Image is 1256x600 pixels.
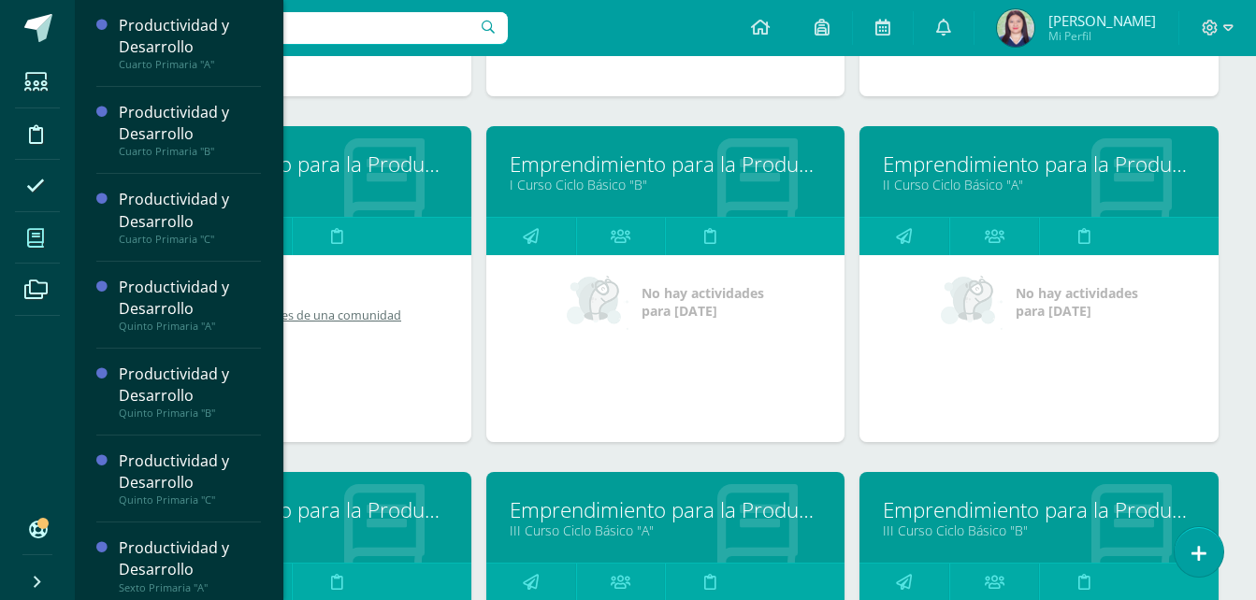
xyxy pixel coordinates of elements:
a: Productividad y DesarrolloQuinto Primaria "A" [119,277,261,333]
a: Emprendimiento para la Productividad [510,150,822,179]
input: Busca un usuario... [87,12,508,44]
div: Productividad y Desarrollo [119,277,261,320]
span: [PERSON_NAME] [1048,11,1156,30]
div: Quinto Primaria "A" [119,320,261,333]
img: no_activities_small.png [941,274,1003,330]
a: Emprendimiento para la Productividad [136,495,448,524]
a: Productividad y DesarrolloQuinto Primaria "C" [119,450,261,507]
a: Productividad y DesarrolloCuarto Primaria "C" [119,189,261,245]
div: Productividad y Desarrollo [119,189,261,232]
a: Productividad y DesarrolloCuarto Primaria "B" [119,102,261,158]
span: No hay actividades para [DATE] [1016,284,1138,320]
a: II Curso Ciclo Básico "A" [883,176,1195,193]
span: No hay actividades para [DATE] [642,284,764,320]
a: I Curso Ciclo Básico "A" [136,176,448,193]
div: Cuarto Primaria "B" [119,145,261,158]
div: Sexto Primaria "A" [119,581,261,594]
img: no_activities_small.png [567,274,628,330]
a: II Curso Ciclo Básico "B" [136,521,448,539]
div: Cuarto Primaria "C" [119,233,261,246]
a: III Curso Ciclo Básico "A" [510,521,822,539]
div: Próximas actividades: [140,274,443,293]
div: Productividad y Desarrollo [119,537,261,580]
div: Productividad y Desarrollo [119,364,261,407]
div: Productividad y Desarrollo [119,15,261,58]
a: I Curso Ciclo Básico "B" [510,176,822,193]
div: Quinto Primaria "C" [119,493,261,507]
a: Emprendimiento para la Productividad [510,495,822,524]
img: 481143d3e0c24b1771560fd25644f162.png [997,9,1034,47]
a: Emprendimiento para la Productividad [883,150,1195,179]
a: PMA Mapa de ocupaciones de una comunidad [140,307,444,323]
a: III Curso Ciclo Básico "B" [883,521,1195,539]
a: Emprendimiento para la Productividad [136,150,448,179]
span: Mi Perfil [1048,28,1156,44]
div: Cuarto Primaria "A" [119,58,261,71]
div: Quinto Primaria "B" [119,407,261,420]
a: Emprendimiento para la Productividad [883,495,1195,524]
a: Productividad y DesarrolloCuarto Primaria "A" [119,15,261,71]
div: Productividad y Desarrollo [119,450,261,493]
a: Productividad y DesarrolloQuinto Primaria "B" [119,364,261,420]
a: Productividad y DesarrolloSexto Primaria "A" [119,537,261,593]
div: Productividad y Desarrollo [119,102,261,145]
